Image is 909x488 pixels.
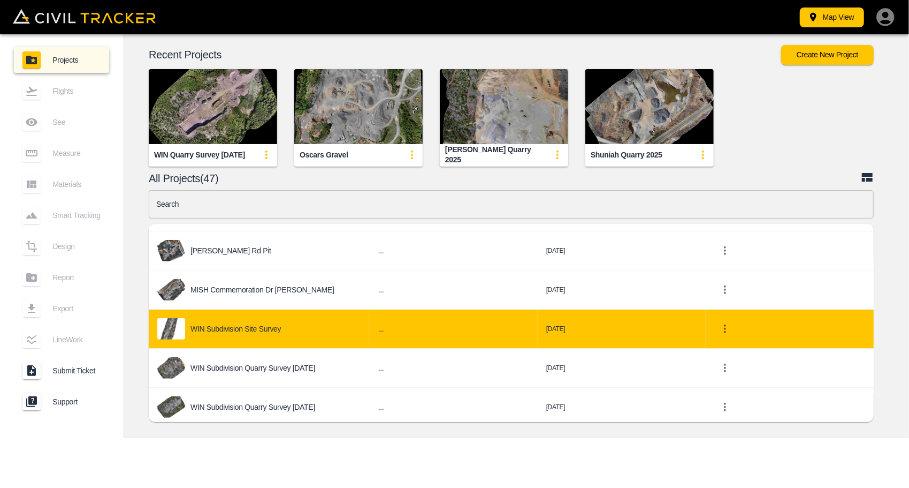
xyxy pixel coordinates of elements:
div: Shuniah Quarry 2025 [591,150,662,160]
a: Support [14,389,109,415]
img: project-image [157,240,185,261]
p: WIN Subdivision Quarry Survey [DATE] [190,364,315,372]
td: [DATE] [538,271,706,310]
div: Oscars Gravel [300,150,348,160]
p: WIN Subdivision Quarry Survey [DATE] [190,403,315,411]
img: WIN Quarry Survey August 26 2025 [149,69,277,144]
h6: ... [378,401,529,414]
p: [PERSON_NAME] Rd Pit [190,246,271,255]
h6: ... [378,362,529,375]
button: update-card-details [547,144,568,166]
p: MISH Commemoration Dr [PERSON_NAME] [190,286,334,294]
span: Support [52,397,101,406]
span: Submit Ticket [52,366,101,375]
div: WIN Quarry Survey [DATE] [154,150,245,160]
td: [DATE] [538,231,706,271]
img: Civil Tracker [13,9,156,24]
span: Projects [52,56,101,64]
p: WIN Subdivision Site Survey [190,325,281,333]
img: project-image [157,279,185,301]
img: Oscars Gravel [294,69,423,144]
td: [DATE] [538,310,706,349]
a: Submit Ticket [14,358,109,384]
button: update-card-details [692,144,714,166]
td: [DATE] [538,349,706,388]
p: All Projects(47) [149,174,861,183]
button: update-card-details [401,144,423,166]
h6: ... [378,283,529,297]
img: project-image [157,357,185,379]
img: Shuniah Quarry 2025 [585,69,714,144]
a: Projects [14,47,109,73]
td: [DATE] [538,388,706,427]
h6: ... [378,322,529,336]
img: project-image [157,318,185,340]
img: project-image [157,396,185,418]
button: update-card-details [256,144,277,166]
p: Recent Projects [149,50,781,59]
div: [PERSON_NAME] Quarry 2025 [445,145,547,164]
img: BJ Kapush Quarry 2025 [440,69,568,144]
h6: ... [378,244,529,258]
button: Map View [800,7,864,27]
button: Create New Project [781,45,874,65]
